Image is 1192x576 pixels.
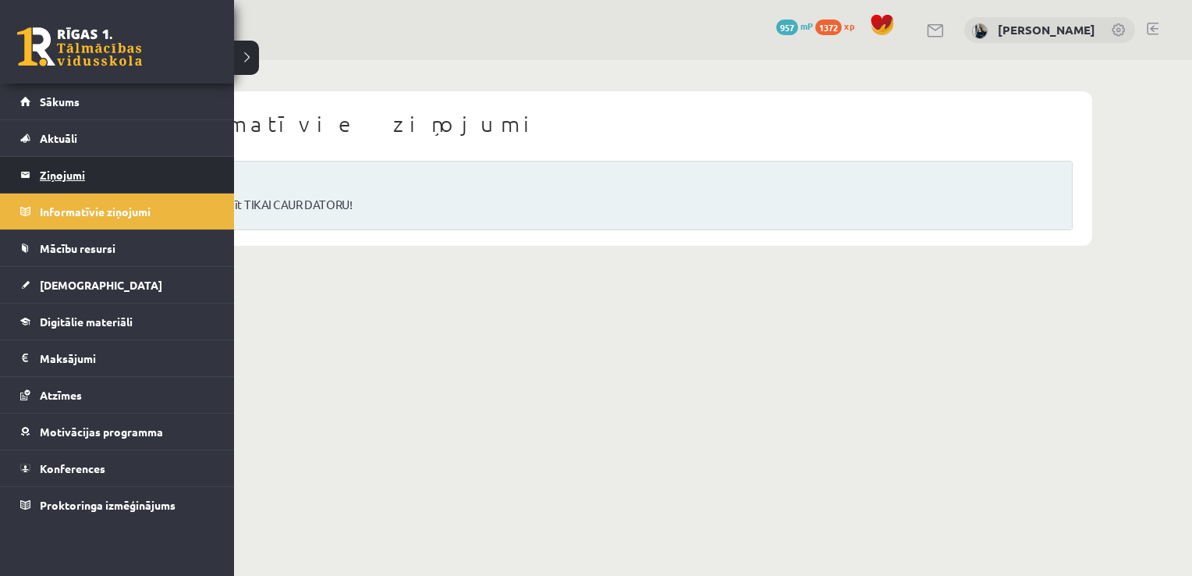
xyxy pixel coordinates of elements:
[20,450,215,486] a: Konferences
[40,131,77,145] span: Aktuāli
[972,23,988,39] img: Megija Simsone
[998,22,1095,37] a: [PERSON_NAME]
[776,20,798,35] span: 957
[40,388,82,402] span: Atzīmes
[40,425,163,439] span: Motivācijas programma
[40,94,80,108] span: Sākums
[40,498,176,512] span: Proktoringa izmēģinājums
[40,278,162,292] span: [DEMOGRAPHIC_DATA]
[800,20,813,32] span: mP
[20,194,215,229] a: Informatīvie ziņojumi
[776,20,813,32] a: 957 mP
[40,315,133,329] span: Digitālie materiāli
[20,267,215,303] a: [DEMOGRAPHIC_DATA]
[17,27,142,66] a: Rīgas 1. Tālmācības vidusskola
[20,230,215,266] a: Mācību resursi
[20,84,215,119] a: Sākums
[20,414,215,450] a: Motivācijas programma
[40,157,215,193] legend: Ziņojumi
[20,377,215,413] a: Atzīmes
[20,340,215,376] a: Maksājumi
[20,157,215,193] a: Ziņojumi
[20,120,215,156] a: Aktuāli
[113,111,1073,137] h1: Informatīvie ziņojumi
[40,194,215,229] legend: Informatīvie ziņojumi
[133,196,1052,214] a: Ieskaites drīkst pildīt TIKAI CAUR DATORU!
[40,340,215,376] legend: Maksājumi
[40,241,115,255] span: Mācību resursi
[20,487,215,523] a: Proktoringa izmēģinājums
[20,304,215,340] a: Digitālie materiāli
[815,20,842,35] span: 1372
[815,20,862,32] a: 1372 xp
[844,20,854,32] span: xp
[40,461,105,475] span: Konferences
